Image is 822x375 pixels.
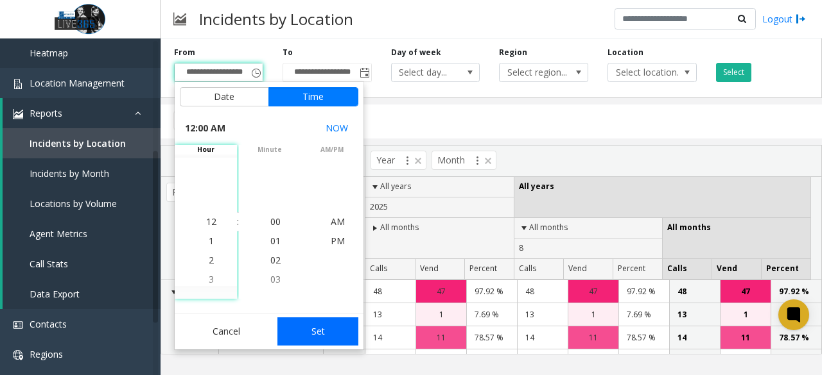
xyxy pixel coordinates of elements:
[301,145,363,154] span: AM/PM
[13,109,23,119] img: 'icon'
[173,3,186,35] img: pageIcon
[469,263,497,274] span: Percent
[432,151,496,170] span: Month
[30,348,63,360] span: Regions
[391,47,441,58] label: Day of week
[3,128,161,158] a: Incidents by Location
[320,117,353,140] button: Select now
[365,326,416,349] td: 14
[589,331,598,344] span: 11
[174,47,195,58] label: From
[331,235,345,247] span: PM
[3,219,161,249] a: Agent Metrics
[209,273,214,285] span: 3
[249,63,263,81] span: Toggle popup
[30,288,80,300] span: Data Export
[771,326,821,349] td: 78.57 %
[608,47,643,58] label: Location
[380,222,419,233] span: All months
[209,254,214,266] span: 2
[771,280,821,303] td: 97.92 %
[392,63,462,81] span: Select day...
[30,197,117,210] span: Locations by Volume
[365,303,416,326] td: 13
[380,181,411,192] span: All years
[239,145,301,154] span: minute
[466,349,517,372] td: 0.00 %
[357,63,371,81] span: Toggle popup
[270,273,281,285] span: 03
[30,137,126,149] span: Incidents by Location
[30,107,62,119] span: Reports
[766,263,799,274] span: Percent
[762,12,806,26] a: Logout
[175,145,237,154] span: hour
[30,167,109,179] span: Incidents by Month
[500,63,570,81] span: Select region...
[517,303,568,326] td: 13
[499,47,527,58] label: Region
[270,235,281,247] span: 01
[13,320,23,330] img: 'icon'
[30,47,68,59] span: Heatmap
[519,181,554,192] span: All years
[517,326,568,349] td: 14
[669,303,720,326] td: 13
[568,263,587,274] span: Vend
[180,317,274,346] button: Cancel
[608,63,678,81] span: Select location...
[591,308,596,321] span: 1
[30,228,87,240] span: Agent Metrics
[439,308,444,321] span: 1
[517,349,568,372] td: 4
[519,263,536,274] span: Calls
[466,303,517,326] td: 7.69 %
[466,326,517,349] td: 78.57 %
[370,201,388,212] span: 2025
[185,119,225,137] span: 12:00 AM
[13,79,23,89] img: 'icon'
[283,47,293,58] label: To
[237,215,239,228] div: :
[209,235,214,247] span: 1
[3,279,161,309] a: Data Export
[771,303,821,326] td: 7.69 %
[30,318,67,330] span: Contacts
[519,242,523,253] span: 8
[618,349,669,372] td: 0.00 %
[669,280,720,303] td: 48
[13,350,23,360] img: 'icon'
[589,285,598,297] span: 47
[277,317,358,346] button: Set
[669,349,720,372] td: 4
[3,158,161,188] a: Incidents by Month
[618,263,645,274] span: Percent
[669,326,720,349] td: 14
[365,349,416,372] td: 4
[180,87,269,106] button: Date tab
[3,188,161,219] a: Locations by Volume
[268,87,358,106] button: Time tab
[193,3,360,35] h3: Incidents by Location
[717,263,737,274] span: Vend
[716,63,751,82] button: Select
[420,263,439,274] span: Vend
[744,308,748,321] span: 1
[466,280,517,303] td: 97.92 %
[370,263,387,274] span: Calls
[30,77,125,89] span: Location Management
[3,249,161,279] a: Call Stats
[3,98,161,128] a: Reports
[365,280,416,303] td: 48
[667,263,687,274] span: Calls
[166,183,239,202] span: Problem
[270,215,281,228] span: 00
[771,349,821,372] td: 0.00 %
[206,215,216,228] span: 12
[371,151,426,170] span: Year
[618,303,669,326] td: 7.69 %
[437,331,446,344] span: 11
[741,331,750,344] span: 11
[618,326,669,349] td: 78.57 %
[667,222,711,233] span: All months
